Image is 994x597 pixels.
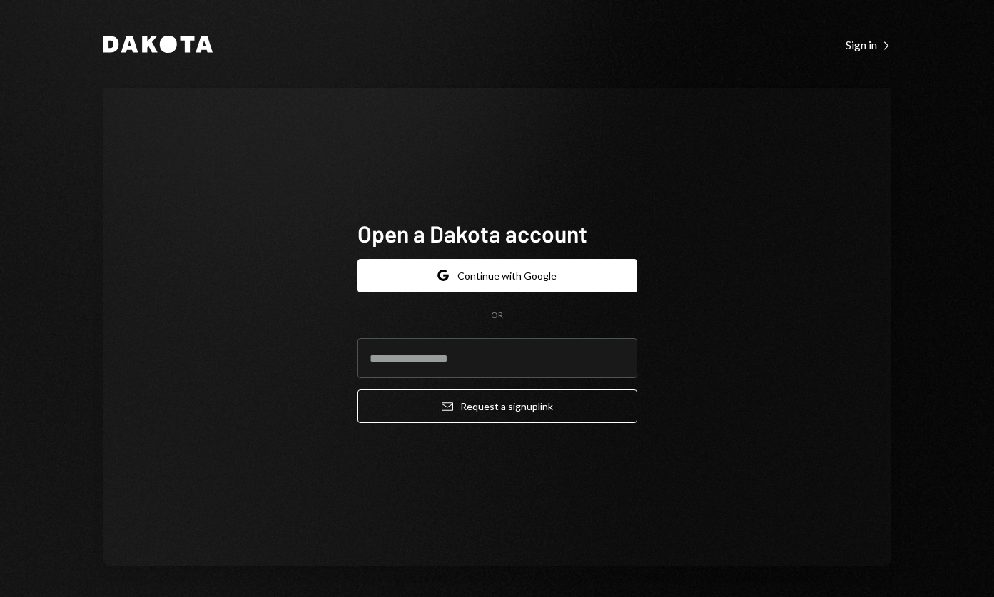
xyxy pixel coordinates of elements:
h1: Open a Dakota account [357,219,637,248]
div: Sign in [846,38,891,52]
div: OR [491,310,503,322]
a: Sign in [846,36,891,52]
button: Continue with Google [357,259,637,292]
button: Request a signuplink [357,389,637,423]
